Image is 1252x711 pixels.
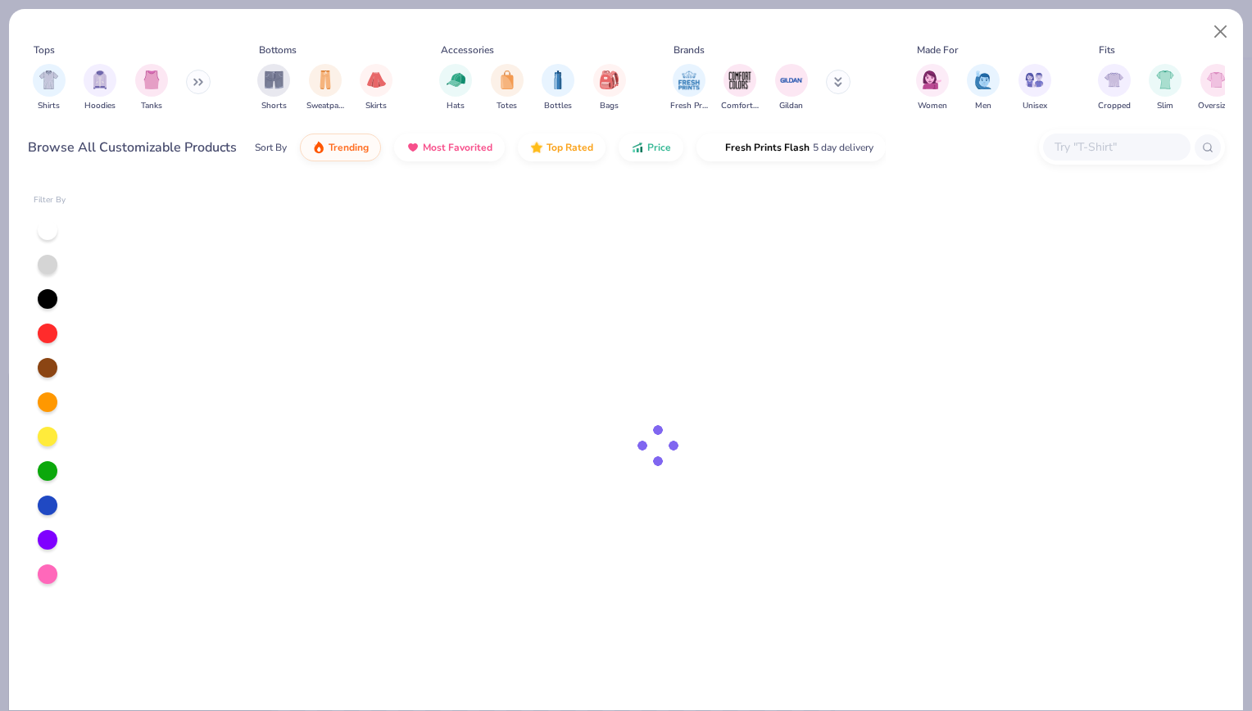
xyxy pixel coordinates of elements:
[918,100,947,112] span: Women
[84,64,116,112] div: filter for Hoodies
[674,43,705,57] div: Brands
[725,141,810,154] span: Fresh Prints Flash
[1198,100,1235,112] span: Oversized
[491,64,524,112] button: filter button
[447,70,465,89] img: Hats Image
[967,64,1000,112] div: filter for Men
[312,141,325,154] img: trending.gif
[38,100,60,112] span: Shirts
[1205,16,1236,48] button: Close
[775,64,808,112] div: filter for Gildan
[916,64,949,112] button: filter button
[33,64,66,112] div: filter for Shirts
[33,64,66,112] button: filter button
[779,68,804,93] img: Gildan Image
[1157,100,1173,112] span: Slim
[135,64,168,112] button: filter button
[1198,64,1235,112] button: filter button
[406,141,420,154] img: most_fav.gif
[306,100,344,112] span: Sweatpants
[1149,64,1182,112] div: filter for Slim
[141,100,162,112] span: Tanks
[518,134,606,161] button: Top Rated
[549,70,567,89] img: Bottles Image
[1105,70,1123,89] img: Cropped Image
[1149,64,1182,112] button: filter button
[143,70,161,89] img: Tanks Image
[261,100,287,112] span: Shorts
[967,64,1000,112] button: filter button
[439,64,472,112] div: filter for Hats
[257,64,290,112] div: filter for Shorts
[498,70,516,89] img: Totes Image
[721,64,759,112] button: filter button
[1098,100,1131,112] span: Cropped
[441,43,494,57] div: Accessories
[1018,64,1051,112] button: filter button
[600,100,619,112] span: Bags
[923,70,941,89] img: Women Image
[1053,138,1179,156] input: Try "T-Shirt"
[544,100,572,112] span: Bottles
[360,64,392,112] div: filter for Skirts
[329,141,369,154] span: Trending
[696,134,886,161] button: Fresh Prints Flash5 day delivery
[306,64,344,112] button: filter button
[423,141,492,154] span: Most Favorited
[709,141,722,154] img: flash.gif
[619,134,683,161] button: Price
[974,70,992,89] img: Men Image
[497,100,517,112] span: Totes
[84,64,116,112] button: filter button
[670,64,708,112] div: filter for Fresh Prints
[1025,70,1044,89] img: Unisex Image
[135,64,168,112] div: filter for Tanks
[975,100,991,112] span: Men
[1207,70,1226,89] img: Oversized Image
[34,43,55,57] div: Tops
[39,70,58,89] img: Shirts Image
[728,68,752,93] img: Comfort Colors Image
[257,64,290,112] button: filter button
[677,68,701,93] img: Fresh Prints Image
[439,64,472,112] button: filter button
[28,138,237,157] div: Browse All Customizable Products
[593,64,626,112] div: filter for Bags
[916,64,949,112] div: filter for Women
[34,194,66,206] div: Filter By
[1098,64,1131,112] div: filter for Cropped
[491,64,524,112] div: filter for Totes
[91,70,109,89] img: Hoodies Image
[300,134,381,161] button: Trending
[779,100,803,112] span: Gildan
[600,70,618,89] img: Bags Image
[530,141,543,154] img: TopRated.gif
[1198,64,1235,112] div: filter for Oversized
[1099,43,1115,57] div: Fits
[265,70,284,89] img: Shorts Image
[721,100,759,112] span: Comfort Colors
[547,141,593,154] span: Top Rated
[1018,64,1051,112] div: filter for Unisex
[447,100,465,112] span: Hats
[917,43,958,57] div: Made For
[306,64,344,112] div: filter for Sweatpants
[670,100,708,112] span: Fresh Prints
[316,70,334,89] img: Sweatpants Image
[360,64,392,112] button: filter button
[593,64,626,112] button: filter button
[84,100,116,112] span: Hoodies
[1023,100,1047,112] span: Unisex
[721,64,759,112] div: filter for Comfort Colors
[259,43,297,57] div: Bottoms
[813,138,873,157] span: 5 day delivery
[255,140,287,155] div: Sort By
[542,64,574,112] button: filter button
[1098,64,1131,112] button: filter button
[367,70,386,89] img: Skirts Image
[394,134,505,161] button: Most Favorited
[542,64,574,112] div: filter for Bottles
[647,141,671,154] span: Price
[1156,70,1174,89] img: Slim Image
[365,100,387,112] span: Skirts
